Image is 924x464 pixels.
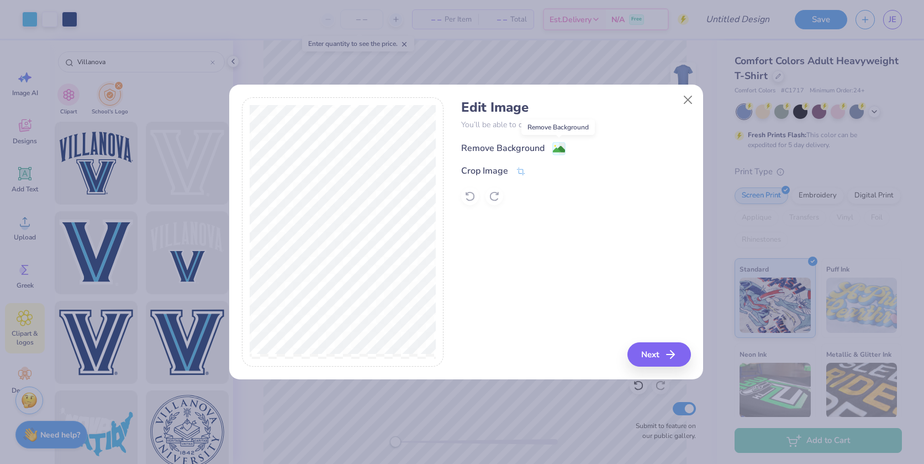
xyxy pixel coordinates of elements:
div: Crop Image [461,164,508,178]
p: You’ll be able to do all of this later too. [461,119,690,131]
div: Remove Background [461,142,545,155]
button: Next [627,342,691,367]
button: Close [678,90,699,111]
div: Remove Background [521,119,595,135]
h4: Edit Image [461,100,690,116]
